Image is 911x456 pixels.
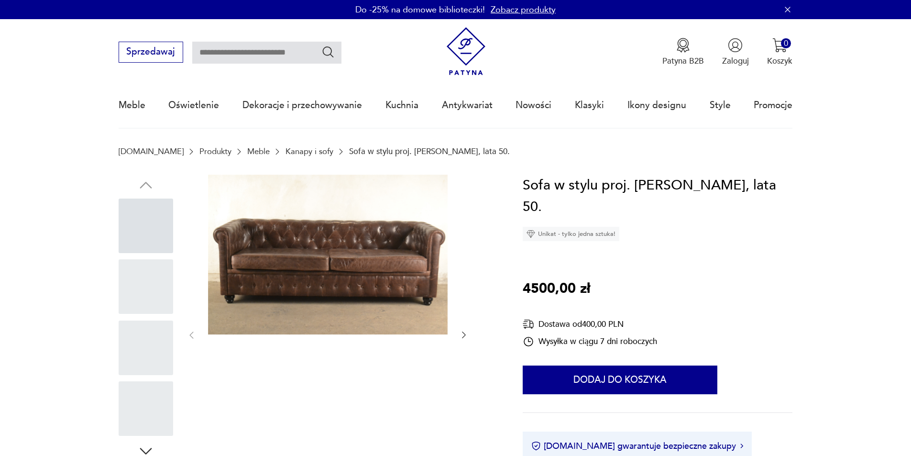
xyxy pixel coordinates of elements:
[199,147,231,156] a: Produkty
[119,49,183,56] a: Sprzedawaj
[728,38,743,53] img: Ikonka użytkownika
[722,56,749,67] p: Zaloguj
[321,45,335,59] button: Szukaj
[662,38,704,67] button: Patyna B2B
[442,27,490,76] img: Patyna - sklep z meblami i dekoracjami vintage
[740,444,743,448] img: Ikona strzałki w prawo
[627,83,686,127] a: Ikony designu
[531,440,743,452] button: [DOMAIN_NAME] gwarantuje bezpieczne zakupy
[767,56,792,67] p: Koszyk
[531,441,541,451] img: Ikona certyfikatu
[772,38,787,53] img: Ikona koszyka
[523,227,619,241] div: Unikat - tylko jedna sztuka!
[385,83,418,127] a: Kuchnia
[442,83,493,127] a: Antykwariat
[710,83,731,127] a: Style
[285,147,333,156] a: Kanapy i sofy
[662,56,704,67] p: Patyna B2B
[662,38,704,67] a: Ikona medaluPatyna B2B
[754,83,792,127] a: Promocje
[491,4,556,16] a: Zobacz produkty
[767,38,792,67] button: 0Koszyk
[349,147,510,156] p: Sofa w stylu proj. [PERSON_NAME], lata 50.
[523,278,590,300] p: 4500,00 zł
[523,175,792,218] h1: Sofa w stylu proj. [PERSON_NAME], lata 50.
[781,38,791,48] div: 0
[523,318,534,330] img: Ikona dostawy
[355,4,485,16] p: Do -25% na domowe biblioteczki!
[722,38,749,67] button: Zaloguj
[527,230,535,238] img: Ikona diamentu
[119,147,184,156] a: [DOMAIN_NAME]
[119,42,183,63] button: Sprzedawaj
[523,318,657,330] div: Dostawa od 400,00 PLN
[676,38,691,53] img: Ikona medalu
[523,366,717,394] button: Dodaj do koszyka
[242,83,362,127] a: Dekoracje i przechowywanie
[208,175,448,334] img: Zdjęcie produktu Sofa w stylu proj. Edwarda Wormleya, lata 50.
[119,83,145,127] a: Meble
[575,83,604,127] a: Klasyki
[523,336,657,347] div: Wysyłka w ciągu 7 dni roboczych
[516,83,551,127] a: Nowości
[168,83,219,127] a: Oświetlenie
[247,147,270,156] a: Meble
